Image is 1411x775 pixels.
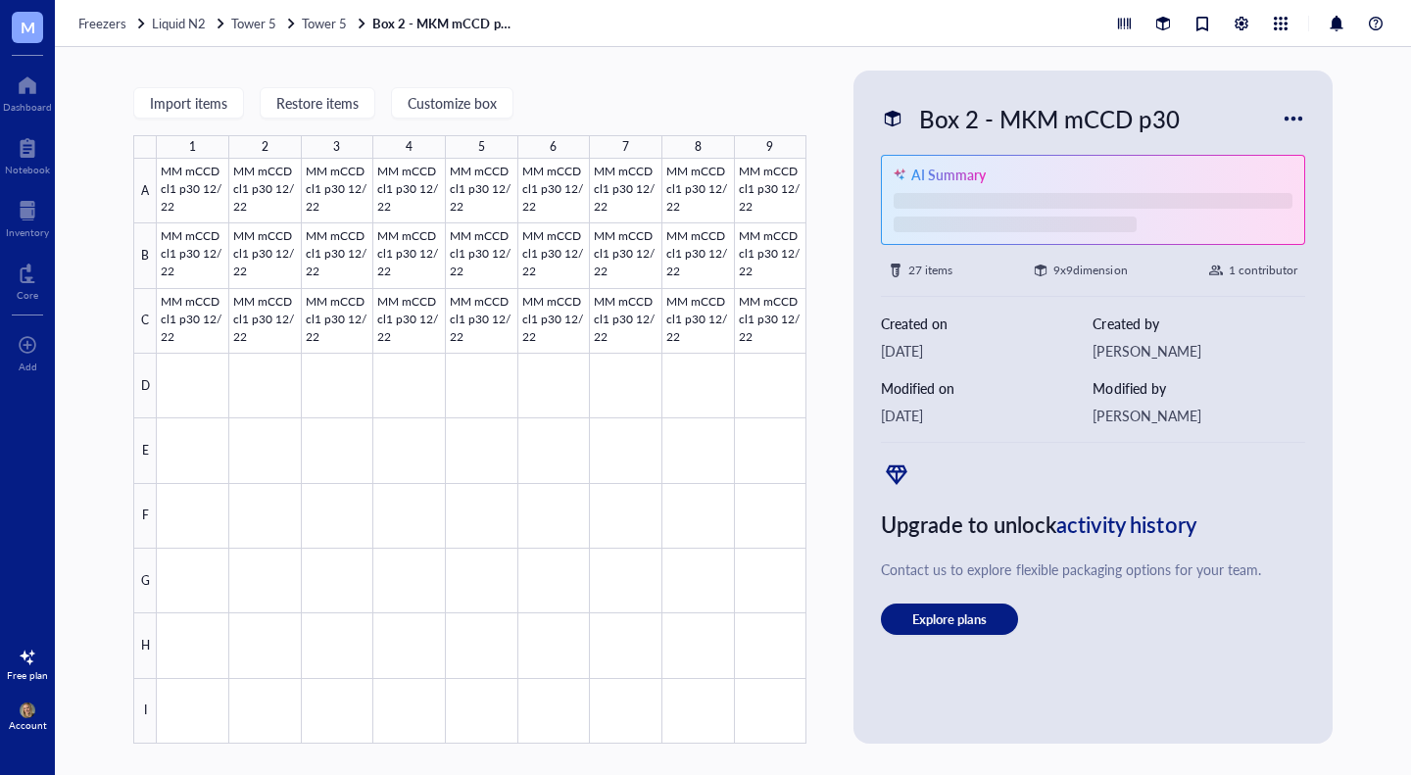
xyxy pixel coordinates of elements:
span: Tower 5 [302,14,347,32]
div: [DATE] [881,405,1093,426]
div: 27 items [908,261,952,280]
a: Notebook [5,132,50,175]
div: 7 [622,135,629,159]
div: Account [9,719,47,731]
div: H [133,613,157,678]
div: 5 [478,135,485,159]
div: Upgrade to unlock [881,506,1304,543]
div: Notebook [5,164,50,175]
div: 1 contributor [1229,261,1297,280]
span: Tower 5 [231,14,276,32]
div: Add [19,361,37,372]
div: D [133,354,157,418]
button: Customize box [391,87,513,119]
div: Inventory [6,226,49,238]
img: 755f550e-04f4-4271-8a96-ad2cfebaa153.jpeg [20,702,35,718]
a: Dashboard [3,70,52,113]
div: 4 [406,135,413,159]
div: Core [17,289,38,301]
div: Created on [881,313,1093,334]
span: Import items [150,95,227,111]
span: activity history [1056,509,1196,540]
div: Contact us to explore flexible packaging options for your team. [881,558,1304,580]
a: Freezers [78,15,148,32]
a: Core [17,258,38,301]
div: 9 [766,135,773,159]
div: F [133,484,157,549]
div: E [133,418,157,483]
div: [DATE] [881,340,1093,362]
div: 8 [695,135,702,159]
a: Tower 5Tower 5 [231,15,368,32]
div: 2 [262,135,268,159]
a: Liquid N2 [152,15,227,32]
div: [PERSON_NAME] [1093,340,1304,362]
div: G [133,549,157,613]
div: Free plan [7,669,48,681]
span: Restore items [276,95,359,111]
div: I [133,679,157,744]
div: AI Summary [911,164,986,185]
div: Created by [1093,313,1304,334]
span: Liquid N2 [152,14,206,32]
div: Box 2 - MKM mCCD p30 [910,98,1189,139]
span: Customize box [408,95,497,111]
div: Modified by [1093,377,1304,399]
div: Dashboard [3,101,52,113]
div: 9 x 9 dimension [1053,261,1127,280]
a: Explore plans [881,604,1304,635]
div: Modified on [881,377,1093,399]
div: 1 [189,135,196,159]
div: 6 [550,135,557,159]
div: [PERSON_NAME] [1093,405,1304,426]
div: C [133,289,157,354]
a: Inventory [6,195,49,238]
a: Box 2 - MKM mCCD p30 [372,15,519,32]
span: Freezers [78,14,126,32]
button: Explore plans [881,604,1018,635]
span: Explore plans [912,610,987,628]
span: M [21,15,35,39]
div: A [133,159,157,223]
button: Import items [133,87,244,119]
div: B [133,223,157,288]
div: 3 [333,135,340,159]
button: Restore items [260,87,375,119]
